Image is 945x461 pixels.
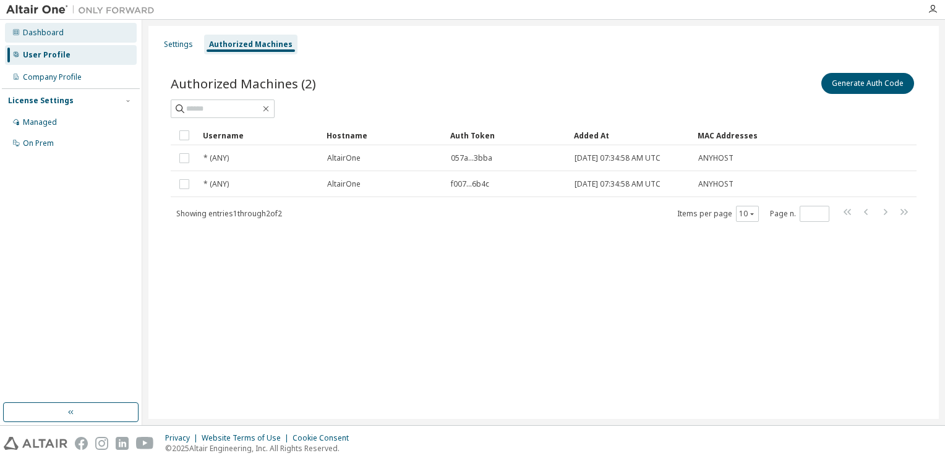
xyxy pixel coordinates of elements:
[739,209,756,219] button: 10
[176,208,282,219] span: Showing entries 1 through 2 of 2
[327,179,361,189] span: AltairOne
[698,125,787,145] div: MAC Addresses
[327,125,440,145] div: Hostname
[202,433,293,443] div: Website Terms of Use
[136,437,154,450] img: youtube.svg
[23,117,57,127] div: Managed
[451,153,492,163] span: 057a...3bba
[23,138,54,148] div: On Prem
[821,73,914,94] button: Generate Auth Code
[327,153,361,163] span: AltairOne
[4,437,67,450] img: altair_logo.svg
[209,40,293,49] div: Authorized Machines
[23,28,64,38] div: Dashboard
[698,153,733,163] span: ANYHOST
[203,125,317,145] div: Username
[677,206,759,222] span: Items per page
[575,179,661,189] span: [DATE] 07:34:58 AM UTC
[574,125,688,145] div: Added At
[698,179,733,189] span: ANYHOST
[451,179,489,189] span: f007...6b4c
[116,437,129,450] img: linkedin.svg
[293,433,356,443] div: Cookie Consent
[575,153,661,163] span: [DATE] 07:34:58 AM UTC
[23,50,71,60] div: User Profile
[95,437,108,450] img: instagram.svg
[203,153,229,163] span: * (ANY)
[75,437,88,450] img: facebook.svg
[164,40,193,49] div: Settings
[23,72,82,82] div: Company Profile
[8,96,74,106] div: License Settings
[171,75,316,92] span: Authorized Machines (2)
[203,179,229,189] span: * (ANY)
[6,4,161,16] img: Altair One
[770,206,829,222] span: Page n.
[165,433,202,443] div: Privacy
[165,443,356,454] p: © 2025 Altair Engineering, Inc. All Rights Reserved.
[450,125,564,145] div: Auth Token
